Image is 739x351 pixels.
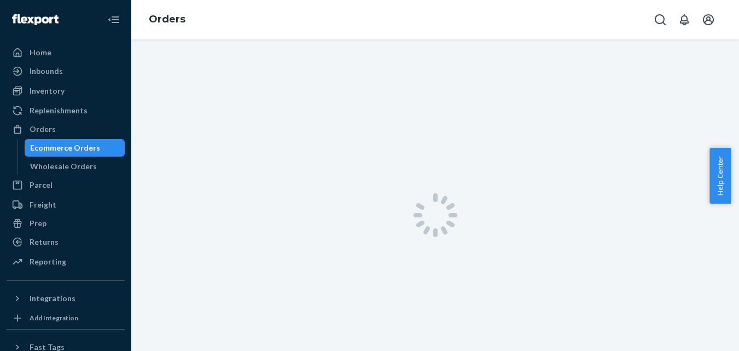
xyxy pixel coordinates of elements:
button: Integrations [7,290,125,307]
a: Inbounds [7,62,125,80]
a: Freight [7,196,125,214]
a: Wholesale Orders [25,158,125,175]
a: Replenishments [7,102,125,119]
a: Parcel [7,176,125,194]
a: Reporting [7,253,125,271]
img: Flexport logo [12,14,59,25]
div: Returns [30,237,59,248]
div: Integrations [30,293,75,304]
div: Ecommerce Orders [30,142,100,153]
a: Inventory [7,82,125,100]
a: Ecommerce Orders [25,139,125,157]
div: Inbounds [30,66,63,77]
div: Replenishments [30,105,88,116]
div: Orders [30,124,56,135]
button: Close Navigation [103,9,125,31]
a: Add Integration [7,312,125,325]
div: Reporting [30,256,66,267]
div: Add Integration [30,313,78,323]
button: Open notifications [673,9,695,31]
a: Orders [149,13,185,25]
div: Home [30,47,51,58]
div: Inventory [30,85,65,96]
a: Returns [7,233,125,251]
button: Help Center [709,148,731,204]
div: Parcel [30,180,53,191]
button: Open Search Box [649,9,671,31]
a: Home [7,44,125,61]
div: Freight [30,199,56,210]
div: Prep [30,218,46,229]
ol: breadcrumbs [140,4,194,36]
button: Open account menu [697,9,719,31]
a: Orders [7,120,125,138]
a: Prep [7,215,125,232]
div: Wholesale Orders [30,161,97,172]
